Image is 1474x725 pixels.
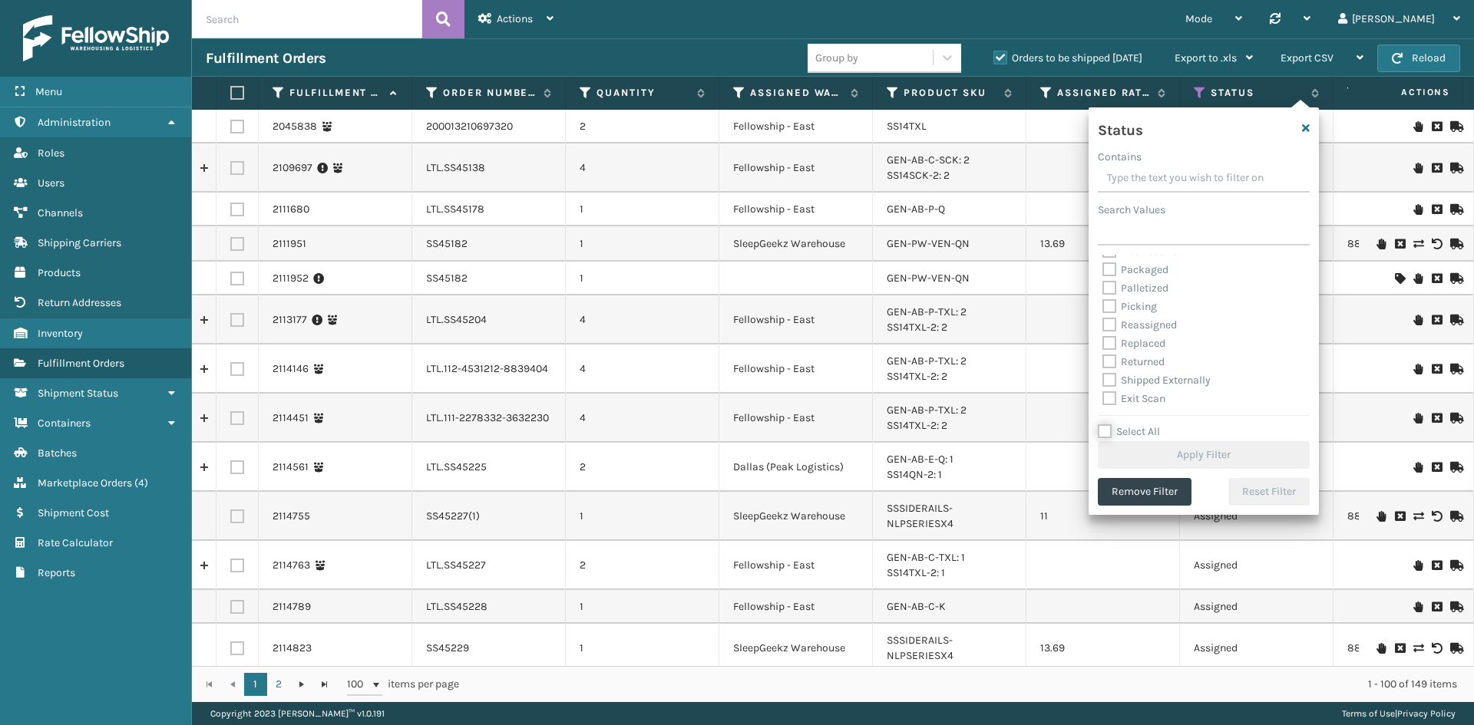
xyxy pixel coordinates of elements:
i: Mark as Shipped [1450,560,1459,571]
span: Roles [38,147,64,160]
a: 2114451 [273,410,309,426]
td: Dallas (Peak Logistics) [719,443,873,492]
td: Assigned [1180,590,1334,624]
a: Privacy Policy [1397,708,1456,719]
td: Fellowship - East [719,295,873,344]
span: Users [38,176,64,189]
a: LTL.SS45227 [426,558,486,573]
span: Shipment Cost [38,506,109,519]
i: Mark as Shipped [1450,315,1459,325]
i: Request to Be Cancelled [1432,121,1441,132]
a: GEN-AB-E-Q: 1 [887,453,953,466]
td: 4 [566,344,719,394]
i: On Hold [1377,643,1386,654]
a: 2114146 [273,361,309,377]
i: Change shipping [1413,511,1423,522]
td: 4 [566,295,719,344]
i: Mark as Shipped [1450,239,1459,249]
td: Assigned [1180,492,1334,541]
span: Fulfillment Orders [38,357,124,370]
td: 1 [566,226,719,262]
i: Mark as Shipped [1450,204,1459,215]
h3: Fulfillment Orders [206,49,326,68]
img: logo [23,15,169,61]
td: Fellowship - East [719,143,873,193]
span: Marketplace Orders [38,476,132,489]
a: SSSIDERAILS-NLPSERIESX4 [887,502,953,530]
a: GEN-AB-P-Q [887,203,945,216]
i: Request to Be Cancelled [1432,315,1441,325]
a: LTL.SS45225 [426,460,487,475]
a: 2109697 [273,160,312,176]
p: 13.69 [1040,641,1165,656]
a: 2113177 [273,312,307,328]
a: GEN-PW-VEN-QN [887,272,970,285]
label: Product SKU [904,86,996,100]
td: 1 [566,624,719,673]
i: On Hold [1413,364,1423,374]
i: On Hold [1413,163,1423,173]
i: Request to Be Cancelled [1395,643,1404,654]
a: SS45182 [426,271,468,286]
a: GEN-AB-C-TXL: 1 [887,551,965,564]
a: SS45227(1) [426,509,480,524]
i: On Hold [1413,273,1423,284]
span: Containers [38,417,91,430]
td: Fellowship - East [719,590,873,624]
i: On Hold [1413,121,1423,132]
a: 2114789 [273,599,311,615]
i: Request to Be Cancelled [1432,462,1441,473]
label: Replaced [1102,337,1165,350]
i: Request to Be Cancelled [1395,239,1404,249]
a: 2111680 [273,202,309,217]
i: Mark as Shipped [1450,121,1459,132]
span: Mode [1185,12,1212,25]
label: Status [1211,86,1304,100]
label: Orders to be shipped [DATE] [993,51,1142,64]
a: 2 [267,673,290,696]
a: GEN-AB-P-TXL: 2 [887,404,967,417]
a: Terms of Use [1342,708,1395,719]
i: Mark as Shipped [1450,601,1459,612]
a: Go to the next page [290,673,313,696]
span: Channels [38,206,83,219]
td: Fellowship - East [719,541,873,590]
h4: Status [1098,117,1142,140]
i: Mark as Shipped [1450,163,1459,173]
label: Exit Scan [1102,392,1165,405]
label: Shipped Externally [1102,374,1211,387]
td: Fellowship - East [719,193,873,226]
span: Products [38,266,81,279]
a: LTL.112-4531212-8839404 [426,361,548,377]
span: Export CSV [1281,51,1334,64]
i: Mark as Shipped [1450,413,1459,423]
td: SleepGeekz Warehouse [719,624,873,673]
td: SleepGeekz Warehouse [719,492,873,541]
a: GEN-AB-C-SCK: 2 [887,153,970,166]
a: 884894862949 [1347,509,1424,522]
span: Actions [1353,80,1459,105]
label: Fulfillment Order Id [289,86,382,100]
a: 1 [244,673,267,696]
span: Actions [497,12,533,25]
label: Returned [1102,355,1165,368]
label: Quantity [597,86,689,100]
a: SS14TXL [887,120,927,133]
i: Change shipping [1413,643,1423,654]
i: Mark as Shipped [1450,462,1459,473]
td: 1 [566,193,719,226]
span: 100 [347,677,370,692]
button: Remove Filter [1098,478,1191,506]
a: LTL.SS45138 [426,160,485,176]
label: Search Values [1098,202,1165,218]
i: Request to Be Cancelled [1432,413,1441,423]
td: 1 [566,262,719,295]
a: SS14SCK-2: 2 [887,169,950,182]
td: Fellowship - East [719,110,873,143]
a: SS14TXL-2: 1 [887,566,945,579]
button: Apply Filter [1098,441,1310,469]
td: Fellowship - East [719,344,873,394]
a: 2114823 [273,641,312,656]
a: LTL.111-2278332-3632230 [426,410,549,426]
div: 1 - 100 of 149 items [481,677,1457,692]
